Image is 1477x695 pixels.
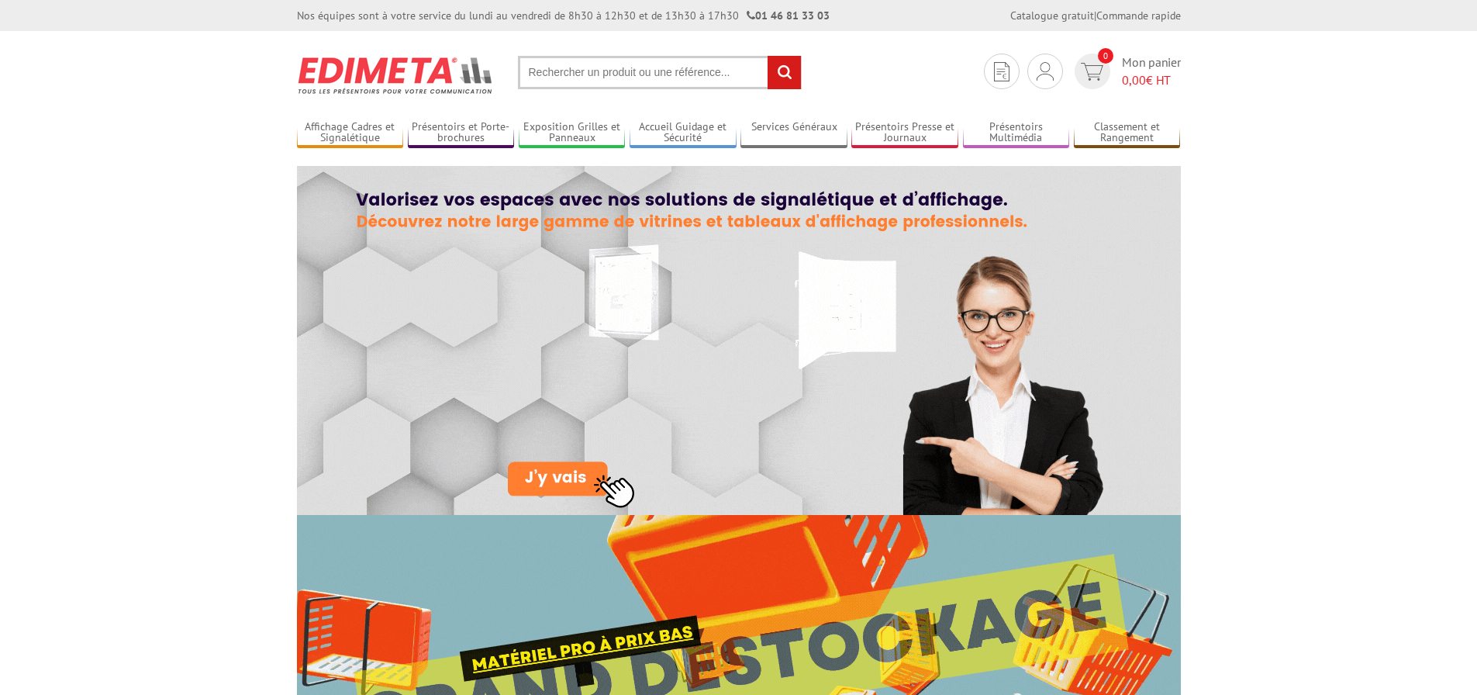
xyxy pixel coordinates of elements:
[297,8,830,23] div: Nos équipes sont à votre service du lundi au vendredi de 8h30 à 12h30 et de 13h30 à 17h30
[963,120,1070,146] a: Présentoirs Multimédia
[630,120,737,146] a: Accueil Guidage et Sécurité
[518,56,802,89] input: Rechercher un produit ou une référence...
[1010,8,1181,23] div: |
[851,120,958,146] a: Présentoirs Presse et Journaux
[519,120,626,146] a: Exposition Grilles et Panneaux
[1122,72,1146,88] span: 0,00
[1096,9,1181,22] a: Commande rapide
[297,120,404,146] a: Affichage Cadres et Signalétique
[768,56,801,89] input: rechercher
[1098,48,1113,64] span: 0
[1081,63,1103,81] img: devis rapide
[1037,62,1054,81] img: devis rapide
[1074,120,1181,146] a: Classement et Rangement
[994,62,1009,81] img: devis rapide
[747,9,830,22] strong: 01 46 81 33 03
[740,120,847,146] a: Services Généraux
[1122,71,1181,89] span: € HT
[1122,54,1181,89] span: Mon panier
[297,47,495,104] img: Présentoir, panneau, stand - Edimeta - PLV, affichage, mobilier bureau, entreprise
[1010,9,1094,22] a: Catalogue gratuit
[408,120,515,146] a: Présentoirs et Porte-brochures
[1071,54,1181,89] a: devis rapide 0 Mon panier 0,00€ HT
